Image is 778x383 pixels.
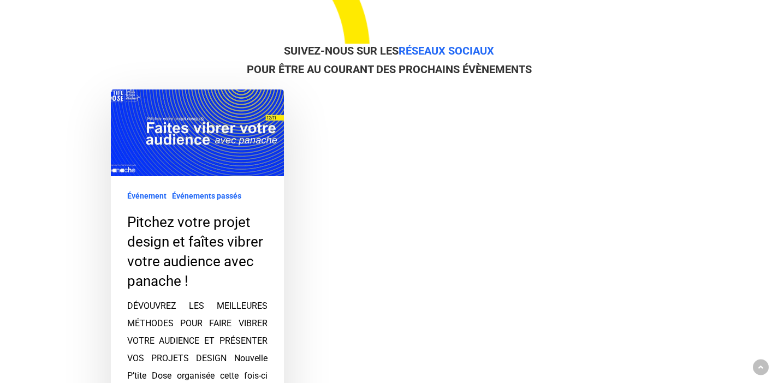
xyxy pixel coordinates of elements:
h4: SUIVEZ-NOUS SUR LES [111,44,668,58]
a: Événement [127,191,167,201]
h4: POUR ÊTRE AU COURANT DES PROCHAINS ÉVÈNEMENTS [111,62,668,76]
a: Événements passés [172,191,241,201]
a: RÉSEAUX SOCIAUX [399,44,494,57]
